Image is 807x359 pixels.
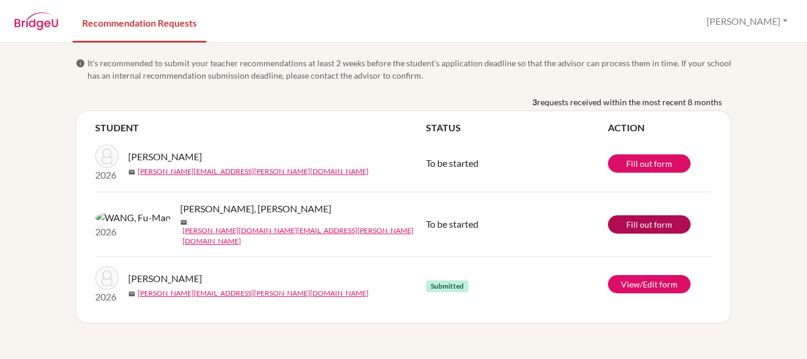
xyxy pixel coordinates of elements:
span: To be started [426,157,479,169]
span: requests received within the most recent 8 months [537,96,722,108]
img: HUANG, Allison [95,144,119,168]
span: [PERSON_NAME] [128,150,202,164]
span: info [76,59,85,68]
p: 2026 [95,225,171,239]
a: [PERSON_NAME][EMAIL_ADDRESS][PERSON_NAME][DOMAIN_NAME] [138,166,369,177]
button: [PERSON_NAME] [701,10,793,33]
img: WANG, Fu-Mao [95,211,171,225]
span: mail [128,169,135,176]
th: ACTION [608,121,712,135]
span: mail [128,290,135,297]
span: [PERSON_NAME] [128,271,202,286]
p: 2026 [95,290,119,304]
span: To be started [426,218,479,229]
span: It’s recommended to submit your teacher recommendations at least 2 weeks before the student’s app... [87,57,731,82]
img: BridgeU logo [14,12,58,30]
a: Recommendation Requests [73,2,206,43]
a: View/Edit form [608,275,691,293]
a: Fill out form [608,215,691,234]
a: [PERSON_NAME][DOMAIN_NAME][EMAIL_ADDRESS][PERSON_NAME][DOMAIN_NAME] [183,225,435,247]
a: [PERSON_NAME][EMAIL_ADDRESS][PERSON_NAME][DOMAIN_NAME] [138,288,369,299]
span: Submitted [426,280,468,292]
a: Fill out form [608,154,691,173]
th: STUDENT [95,121,426,135]
img: HUANG, Allison [95,266,119,290]
p: 2026 [95,168,119,182]
span: [PERSON_NAME], [PERSON_NAME] [180,202,331,216]
th: STATUS [426,121,608,135]
b: 3 [532,96,537,108]
span: mail [180,219,187,226]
